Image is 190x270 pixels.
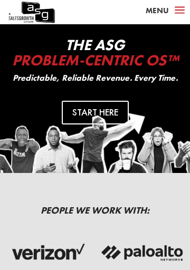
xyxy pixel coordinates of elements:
span: Problem-Centric OS™ [12,51,178,70]
h2: The ASG [9,38,180,74]
a: A Sales Growth Company Logo [8,1,55,24]
img: ASG Co. Logo [8,1,55,24]
span: Menu [146,5,169,16]
a: Start Here [62,101,129,124]
img: palato-networks-logo-dark [100,236,185,269]
span: a [172,3,188,18]
p: Predictable, Reliable Revenue. Every Time. [9,73,180,83]
img: verizon-logo-dark [5,236,90,269]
